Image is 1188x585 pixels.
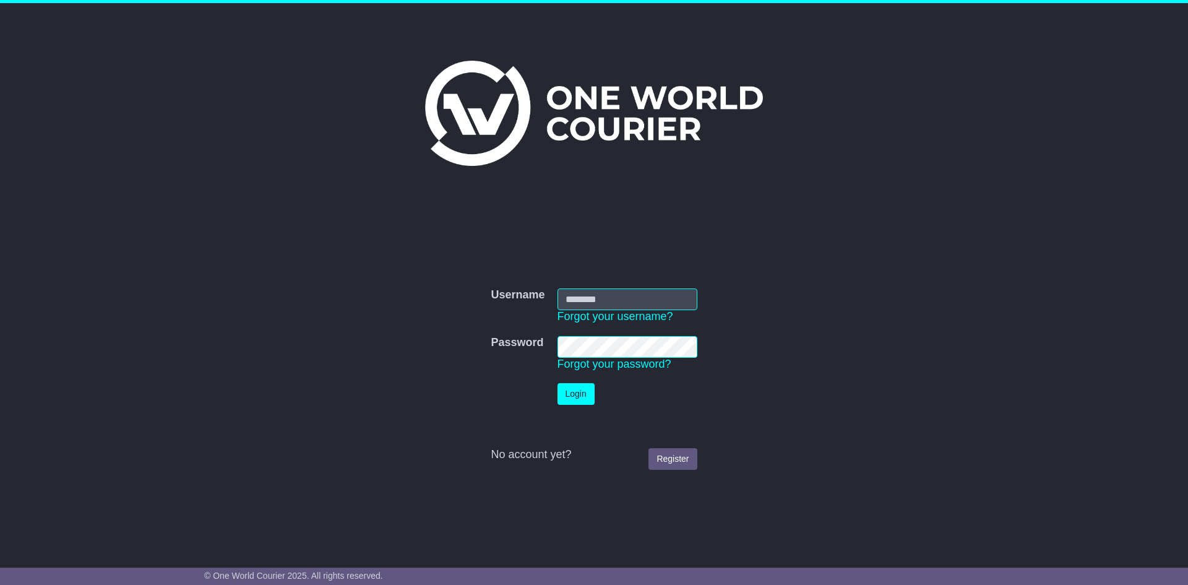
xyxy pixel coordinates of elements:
label: Username [491,288,544,302]
label: Password [491,336,543,350]
a: Forgot your password? [557,358,671,370]
span: © One World Courier 2025. All rights reserved. [204,571,383,581]
div: No account yet? [491,448,697,462]
a: Register [648,448,697,470]
img: One World [425,61,763,166]
a: Forgot your username? [557,310,673,323]
button: Login [557,383,595,405]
